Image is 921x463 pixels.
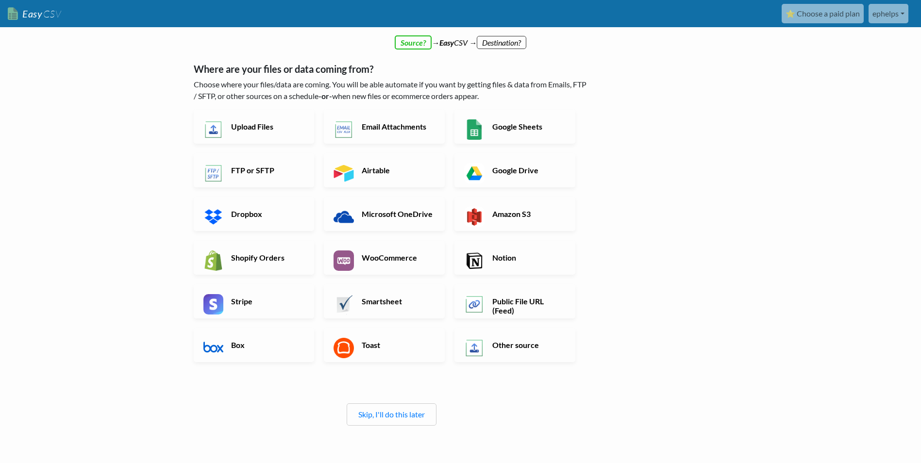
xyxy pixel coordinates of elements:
img: Public File URL App & API [464,294,485,314]
img: Microsoft OneDrive App & API [334,207,354,227]
img: Notion App & API [464,250,485,271]
a: Smartsheet [324,284,445,318]
img: Google Drive App & API [464,163,485,183]
img: Shopify App & API [203,250,224,271]
h6: Airtable [359,165,435,175]
a: Dropbox [194,197,315,231]
h6: Box [229,340,305,349]
a: Microsoft OneDrive [324,197,445,231]
a: Skip, I'll do this later [358,410,425,419]
h6: Email Attachments [359,122,435,131]
a: Email Attachments [324,110,445,144]
h6: Stripe [229,297,305,306]
h5: Where are your files or data coming from? [194,63,589,75]
a: EasyCSV [8,4,61,24]
h6: Microsoft OneDrive [359,209,435,218]
b: -or- [318,91,332,100]
h6: Shopify Orders [229,253,305,262]
a: Google Drive [454,153,575,187]
img: Amazon S3 App & API [464,207,485,227]
a: Amazon S3 [454,197,575,231]
p: Choose where your files/data are coming. You will be able automate if you want by getting files &... [194,79,589,102]
img: FTP or SFTP App & API [203,163,224,183]
h6: Google Drive [490,165,566,175]
h6: Smartsheet [359,297,435,306]
img: Dropbox App & API [203,207,224,227]
a: ephelps [869,4,908,23]
h6: FTP or SFTP [229,165,305,175]
img: Toast App & API [334,338,354,358]
span: CSV [42,8,61,20]
img: Box App & API [203,338,224,358]
img: Other Source App & API [464,338,485,358]
img: Stripe App & API [203,294,224,314]
h6: Dropbox [229,209,305,218]
a: Upload Files [194,110,315,144]
div: → CSV → [184,27,737,49]
a: Airtable [324,153,445,187]
img: Upload Files App & API [203,119,224,140]
h6: Amazon S3 [490,209,566,218]
h6: Notion [490,253,566,262]
a: Public File URL (Feed) [454,284,575,318]
a: ⭐ Choose a paid plan [782,4,864,23]
a: Notion [454,241,575,275]
h6: Other source [490,340,566,349]
a: Other source [454,328,575,362]
h6: Google Sheets [490,122,566,131]
img: Google Sheets App & API [464,119,485,140]
img: Smartsheet App & API [334,294,354,314]
h6: WooCommerce [359,253,435,262]
a: FTP or SFTP [194,153,315,187]
a: Google Sheets [454,110,575,144]
a: Stripe [194,284,315,318]
img: WooCommerce App & API [334,250,354,271]
a: Shopify Orders [194,241,315,275]
a: Toast [324,328,445,362]
img: Email New CSV or XLSX File App & API [334,119,354,140]
a: Box [194,328,315,362]
a: WooCommerce [324,241,445,275]
h6: Upload Files [229,122,305,131]
h6: Public File URL (Feed) [490,297,566,315]
img: Airtable App & API [334,163,354,183]
h6: Toast [359,340,435,349]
